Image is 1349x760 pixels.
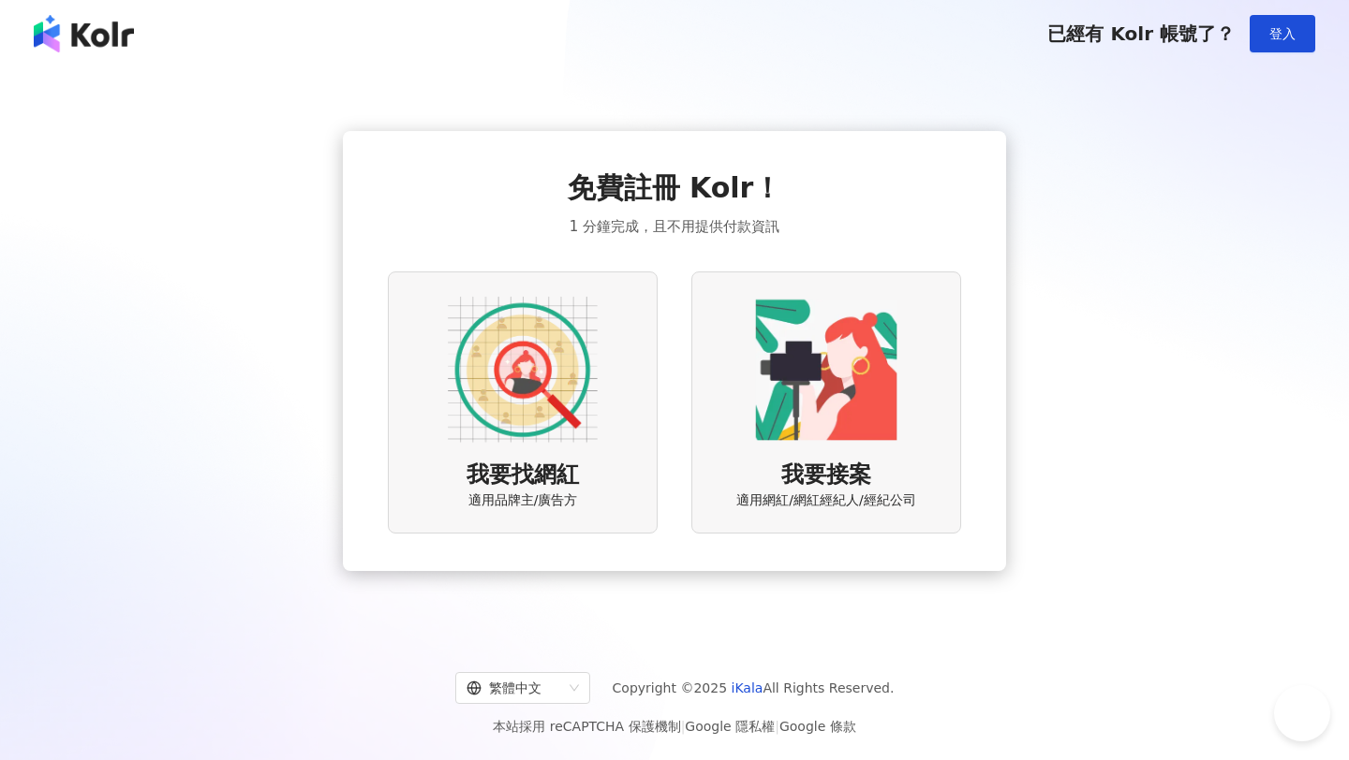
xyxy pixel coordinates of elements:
a: Google 隱私權 [685,719,775,734]
span: | [775,719,779,734]
span: 已經有 Kolr 帳號了？ [1047,22,1235,45]
span: 1 分鐘完成，且不用提供付款資訊 [570,215,779,238]
a: Google 條款 [779,719,856,734]
span: 免費註冊 Kolr！ [568,168,782,208]
a: iKala [732,680,763,695]
span: | [681,719,686,734]
button: 登入 [1250,15,1315,52]
img: KOL identity option [751,295,901,445]
span: 我要接案 [781,460,871,491]
div: 繁體中文 [467,673,562,703]
img: logo [34,15,134,52]
span: Copyright © 2025 All Rights Reserved. [613,677,895,699]
img: AD identity option [448,295,598,445]
iframe: Help Scout Beacon - Open [1274,685,1330,741]
span: 我要找網紅 [467,460,579,491]
span: 適用品牌主/廣告方 [468,491,578,510]
span: 本站採用 reCAPTCHA 保護機制 [493,715,855,738]
span: 登入 [1269,26,1296,41]
span: 適用網紅/網紅經紀人/經紀公司 [736,491,915,510]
